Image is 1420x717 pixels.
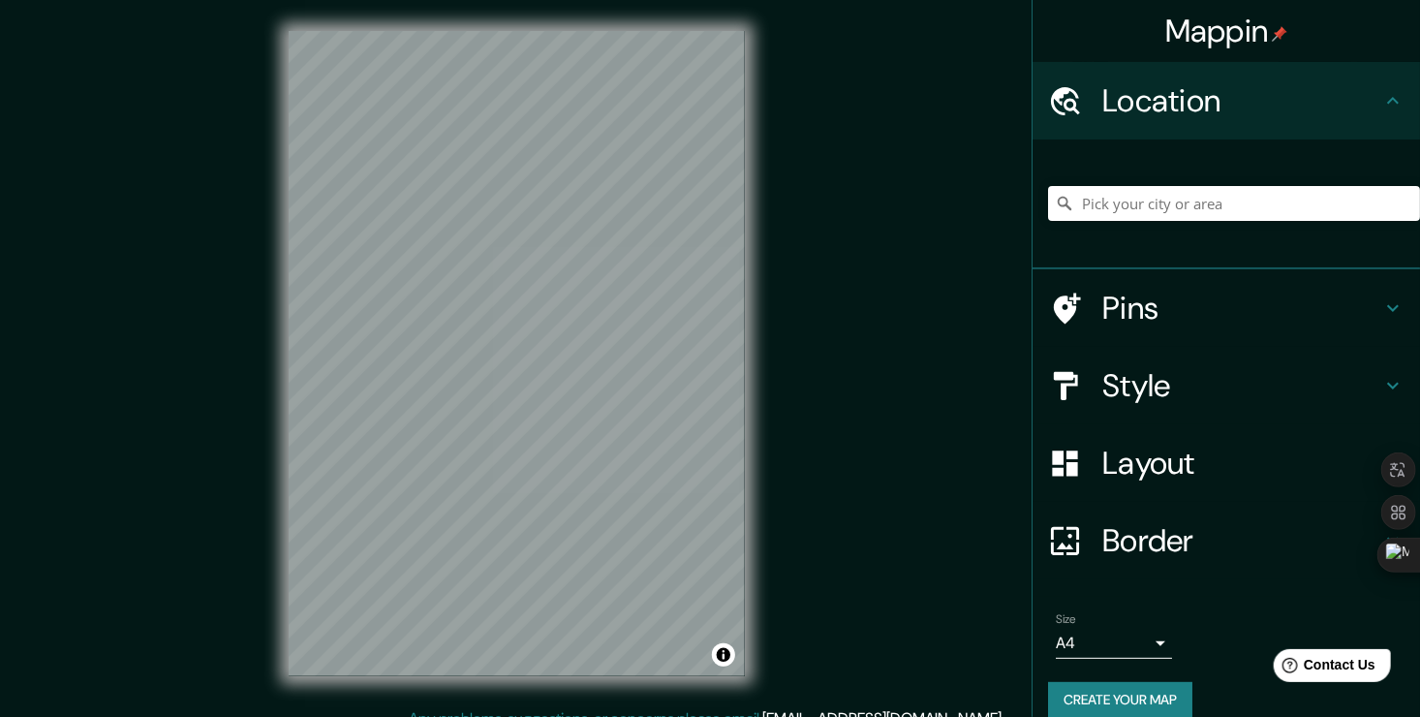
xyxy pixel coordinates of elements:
div: Border [1033,502,1420,579]
h4: Style [1102,366,1381,405]
h4: Border [1102,521,1381,560]
label: Size [1056,611,1076,628]
h4: Pins [1102,289,1381,327]
iframe: Help widget launcher [1248,641,1399,696]
div: Location [1033,62,1420,140]
button: Toggle attribution [712,643,735,667]
h4: Mappin [1165,12,1288,50]
h4: Layout [1102,444,1381,483]
div: Style [1033,347,1420,424]
img: pin-icon.png [1272,26,1287,42]
canvas: Map [289,31,745,676]
div: Layout [1033,424,1420,502]
h4: Location [1102,81,1381,120]
div: Pins [1033,269,1420,347]
div: A4 [1056,628,1172,659]
input: Pick your city or area [1048,186,1420,221]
